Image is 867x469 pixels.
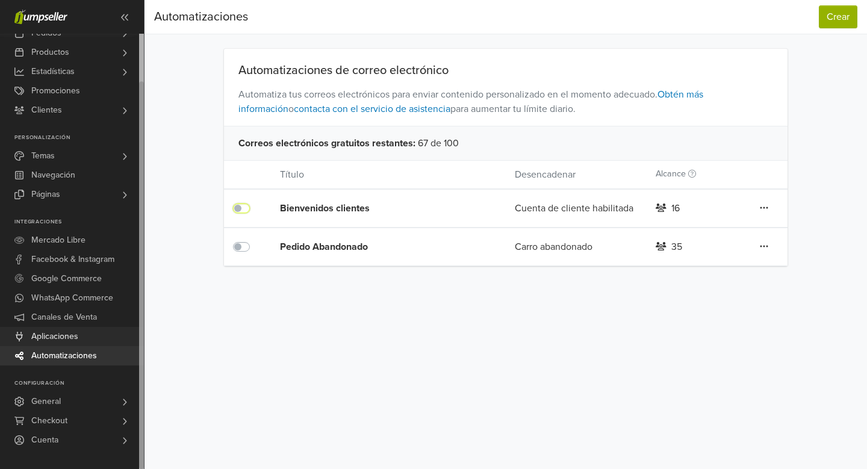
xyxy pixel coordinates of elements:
span: Aplicaciones [31,327,78,346]
p: Configuración [14,380,144,387]
div: Título [271,167,506,182]
span: Checkout [31,411,67,430]
label: Alcance [656,167,696,181]
span: Mercado Libre [31,231,85,250]
div: Bienvenidos clientes [280,201,468,216]
div: 67 de 100 [224,126,788,160]
div: 35 [671,240,682,254]
span: Páginas [31,185,60,204]
button: Crear [819,5,857,28]
div: Carro abandonado [506,240,647,254]
div: 16 [671,201,680,216]
span: Correos electrónicos gratuitos restantes : [238,136,415,151]
a: contacta con el servicio de asistencia [294,103,450,115]
span: Automatizaciones [31,346,97,365]
div: Desencadenar [506,167,647,182]
div: Pedido Abandonado [280,240,468,254]
p: Integraciones [14,219,144,226]
span: Navegación [31,166,75,185]
span: Clientes [31,101,62,120]
div: Cuenta de cliente habilitada [506,201,647,216]
span: Productos [31,43,69,62]
span: Google Commerce [31,269,102,288]
span: Cuenta [31,430,58,450]
span: Canales de Venta [31,308,97,327]
span: Promociones [31,81,80,101]
span: Facebook & Instagram [31,250,114,269]
span: WhatsApp Commerce [31,288,113,308]
span: Automatiza tus correos electrónicos para enviar contenido personalizado en el momento adecuado. o... [224,78,788,126]
p: Personalización [14,134,144,141]
div: Automatizaciones de correo electrónico [224,63,788,78]
span: General [31,392,61,411]
span: Temas [31,146,55,166]
span: Estadísticas [31,62,75,81]
div: Automatizaciones [154,5,248,29]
